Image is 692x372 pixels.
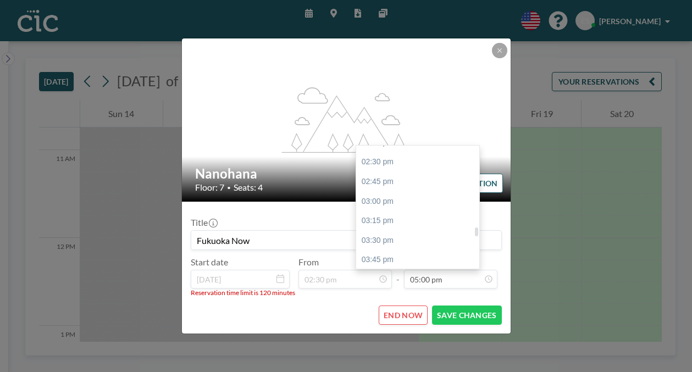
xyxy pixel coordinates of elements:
[356,192,479,212] div: 03:00 pm
[356,172,479,192] div: 02:45 pm
[356,211,479,231] div: 03:15 pm
[191,257,228,268] label: Start date
[191,288,502,297] li: Reservation time limit is 120 minutes
[191,231,501,249] input: (No title)
[195,165,499,182] h2: Nanohana
[281,86,411,152] g: flex-grow: 1.2;
[432,306,501,325] button: SAVE CHANGES
[356,250,479,270] div: 03:45 pm
[227,184,231,192] span: •
[356,231,479,251] div: 03:30 pm
[298,257,319,268] label: From
[195,182,224,193] span: Floor: 7
[379,306,428,325] button: END NOW
[234,182,263,193] span: Seats: 4
[356,152,479,172] div: 02:30 pm
[396,260,400,285] span: -
[191,217,217,228] label: Title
